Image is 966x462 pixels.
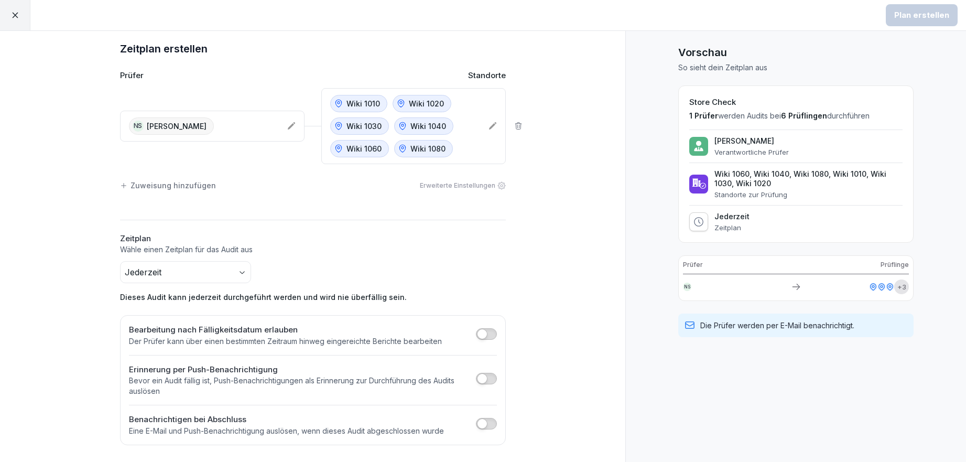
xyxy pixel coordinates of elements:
[129,364,471,376] h2: Erinnerung per Push-Benachrichtigung
[120,292,506,303] p: Dieses Audit kann jederzeit durchgeführt werden und wird nie überfällig sein.
[346,121,382,132] p: Wiki 1030
[120,233,506,245] h2: Zeitplan
[714,212,750,221] p: Jederzeit
[894,280,909,294] div: + 3
[346,98,380,109] p: Wiki 1010
[683,283,691,291] div: NS
[346,143,382,154] p: Wiki 1060
[129,375,471,396] p: Bevor ein Audit fällig ist, Push-Benachrichtigungen als Erinnerung zur Durchführung des Audits au...
[881,260,909,270] p: Prüflinge
[410,121,446,132] p: Wiki 1040
[129,324,442,336] h2: Bearbeitung nach Fälligkeitsdatum erlauben
[678,45,914,60] h1: Vorschau
[689,111,718,120] span: 1 Prüfer
[689,96,903,109] h2: Store Check
[714,190,903,199] p: Standorte zur Prüfung
[714,223,750,232] p: Zeitplan
[689,111,903,121] p: werden Audits bei durchführen
[120,70,144,82] p: Prüfer
[129,414,444,426] h2: Benachrichtigen bei Abschluss
[129,336,442,347] p: Der Prüfer kann über einen bestimmten Zeitraum hinweg eingereichte Berichte bearbeiten
[678,62,914,73] p: So sieht dein Zeitplan aus
[714,169,903,188] p: Wiki 1060, Wiki 1040, Wiki 1080, Wiki 1010, Wiki 1030, Wiki 1020
[410,143,446,154] p: Wiki 1080
[894,9,949,21] div: Plan erstellen
[120,180,216,191] div: Zuweisung hinzufügen
[420,181,506,190] div: Erweiterte Einstellungen
[714,148,789,156] p: Verantwortliche Prüfer
[714,136,789,146] p: [PERSON_NAME]
[886,4,958,26] button: Plan erstellen
[409,98,444,109] p: Wiki 1020
[120,40,506,57] h1: Zeitplan erstellen
[129,426,444,436] p: Eine E-Mail und Push-Benachrichtigung auslösen, wenn dieses Audit abgeschlossen wurde
[133,121,144,132] div: NS
[683,260,703,270] p: Prüfer
[700,320,854,331] p: Die Prüfer werden per E-Mail benachrichtigt.
[147,121,207,132] p: [PERSON_NAME]
[120,244,506,255] p: Wähle einen Zeitplan für das Audit aus
[781,111,827,120] span: 6 Prüflingen
[468,70,506,82] p: Standorte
